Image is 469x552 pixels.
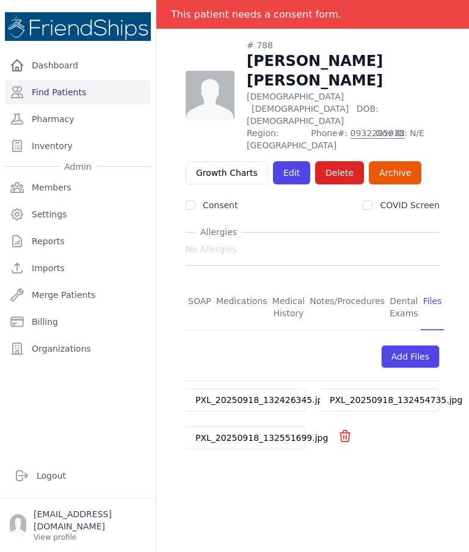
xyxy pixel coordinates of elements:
[10,463,146,488] a: Logout
[5,12,151,41] img: Medical Missions EMR
[273,161,310,184] a: Edit
[195,433,328,443] a: PXL_20250918_132551699.jpg
[203,200,238,210] label: Consent
[252,104,349,114] span: [DEMOGRAPHIC_DATA]
[5,336,151,361] a: Organizations
[5,80,151,104] a: Find Patients
[247,127,304,151] span: Region: [GEOGRAPHIC_DATA]
[5,229,151,253] a: Reports
[5,175,151,200] a: Members
[369,161,421,184] a: Archive
[247,51,440,90] h1: [PERSON_NAME] [PERSON_NAME]
[247,39,440,51] div: # 788
[5,310,151,334] a: Billing
[34,508,146,532] p: [EMAIL_ADDRESS][DOMAIN_NAME]
[34,532,146,542] p: View profile
[59,161,96,173] span: Admin
[376,127,440,151] span: Gov ID: N/E
[186,161,268,184] a: Growth Charts
[5,202,151,227] a: Settings
[421,285,445,330] a: Files
[311,127,368,151] span: Phone#:
[381,345,440,368] div: Add Files
[5,107,151,131] a: Pharmacy
[330,395,462,405] a: PXL_20250918_132454735.jpg
[10,508,146,542] a: [EMAIL_ADDRESS][DOMAIN_NAME] View profile
[315,161,364,184] button: Delete
[387,285,421,330] a: Dental Exams
[5,134,151,158] a: Inventory
[186,71,234,120] img: person-242608b1a05df3501eefc295dc1bc67a.jpg
[186,285,440,330] nav: Tabs
[5,256,151,280] a: Imports
[380,200,440,210] label: COVID Screen
[195,226,242,238] span: Allergies
[186,285,214,330] a: SOAP
[5,283,151,307] a: Merge Patients
[195,395,328,405] a: PXL_20250918_132426345.jpg
[307,285,387,330] a: Notes/Procedures
[186,243,237,255] span: No Allergies
[214,285,270,330] a: Medications
[5,53,151,78] a: Dashboard
[247,90,440,127] p: [DEMOGRAPHIC_DATA]
[270,285,308,330] a: Medical History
